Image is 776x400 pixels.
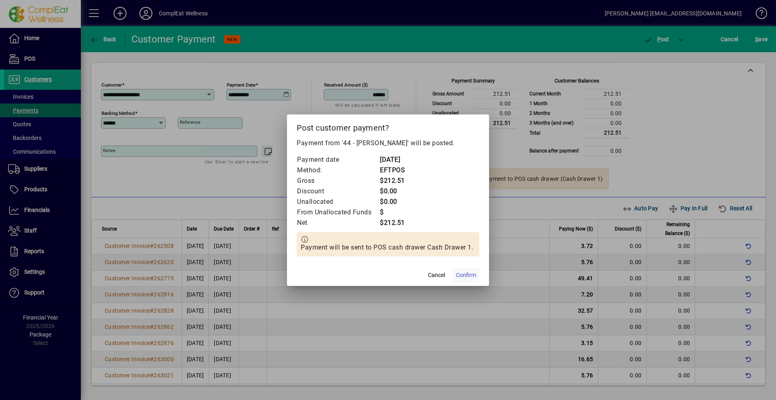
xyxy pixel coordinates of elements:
button: Cancel [424,268,449,283]
td: Net [297,218,380,228]
button: Confirm [453,268,479,283]
td: $212.51 [380,218,412,228]
td: $0.00 [380,186,412,197]
td: $ [380,207,412,218]
span: Confirm [456,271,476,279]
td: From Unallocated Funds [297,207,380,218]
td: $212.51 [380,176,412,186]
td: [DATE] [380,154,412,165]
td: EFTPOS [380,165,412,176]
td: Payment date [297,154,380,165]
td: $0.00 [380,197,412,207]
span: Payment will be sent to POS cash drawer Cash Drawer 1. [301,243,473,252]
td: Unallocated [297,197,380,207]
td: Discount [297,186,380,197]
td: Method: [297,165,380,176]
h2: Post customer payment? [287,114,489,138]
span: Cancel [428,271,445,279]
td: Gross [297,176,380,186]
p: Payment from '44 - [PERSON_NAME]' will be posted. [297,138,479,148]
